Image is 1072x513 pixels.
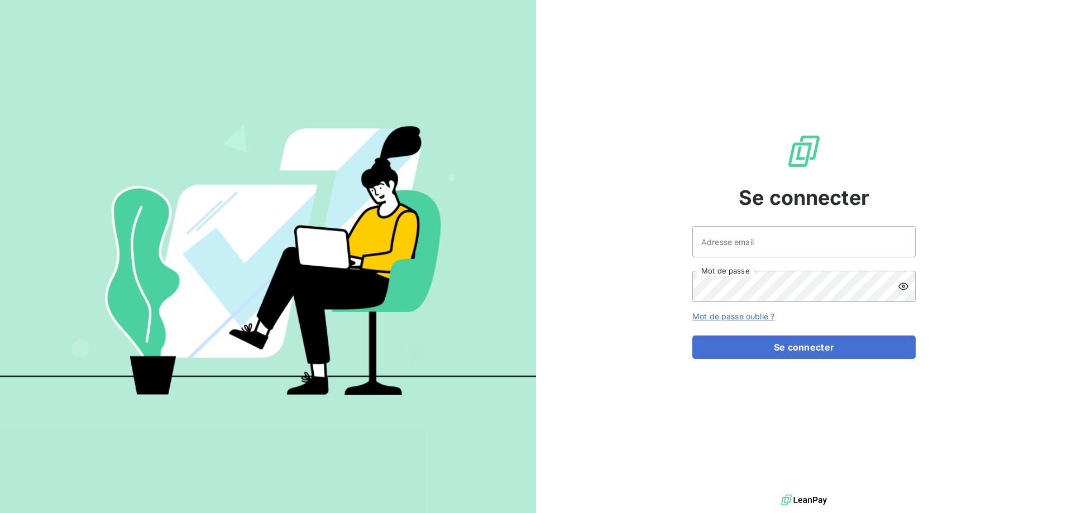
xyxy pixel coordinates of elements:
[692,335,916,359] button: Se connecter
[692,311,774,321] a: Mot de passe oublié ?
[692,226,916,257] input: placeholder
[739,183,869,213] span: Se connecter
[786,133,822,169] img: Logo LeanPay
[781,492,827,509] img: logo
